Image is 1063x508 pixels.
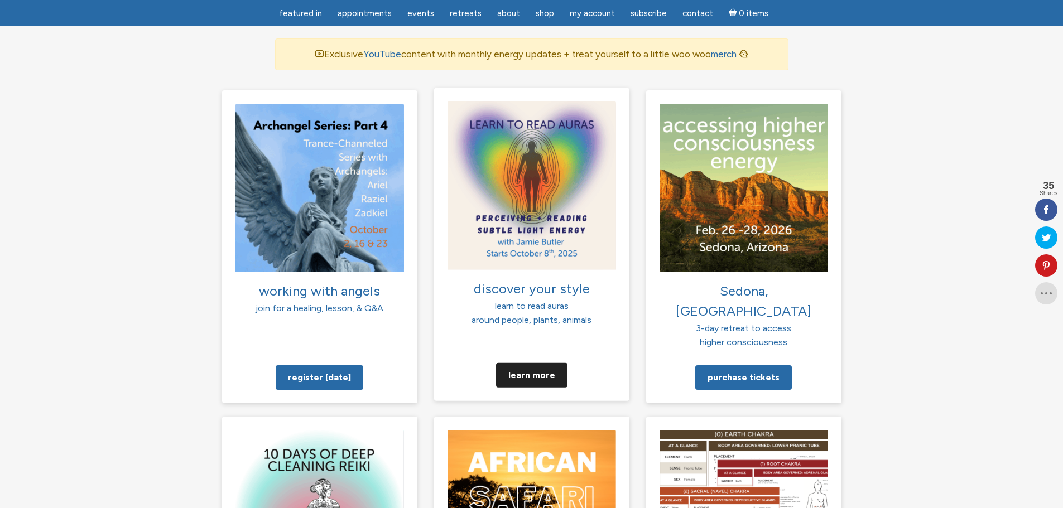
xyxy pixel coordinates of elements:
a: Cart0 items [722,2,776,25]
a: Appointments [331,3,398,25]
span: Subscribe [631,8,667,18]
a: Contact [676,3,720,25]
a: Learn more [496,362,567,387]
a: Shop [529,3,561,25]
span: Sedona, [GEOGRAPHIC_DATA] [676,283,811,319]
span: discover your style [474,280,590,296]
a: Register [DATE] [276,365,363,390]
span: learn to read auras [495,300,569,311]
a: Subscribe [624,3,674,25]
a: YouTube [363,49,401,60]
span: higher consciousness [700,337,787,347]
a: merch [711,49,737,60]
a: featured in [272,3,329,25]
a: Purchase tickets [695,365,792,390]
span: around people, plants, animals [472,315,591,325]
span: My Account [570,8,615,18]
i: Cart [729,8,739,18]
span: Shop [536,8,554,18]
a: Events [401,3,441,25]
span: Events [407,8,434,18]
span: Shares [1040,191,1057,196]
a: About [490,3,527,25]
span: featured in [279,8,322,18]
div: Exclusive content with monthly energy updates + treat yourself to a little woo woo [275,38,788,70]
span: join for a healing, lesson, & Q&A [256,303,383,313]
span: About [497,8,520,18]
span: 35 [1040,181,1057,191]
span: working with angels [259,283,380,299]
span: Retreats [450,8,482,18]
a: My Account [563,3,622,25]
span: 3-day retreat to access [696,323,791,333]
span: Appointments [338,8,392,18]
a: Retreats [443,3,488,25]
span: Contact [682,8,713,18]
span: 0 items [739,9,768,18]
